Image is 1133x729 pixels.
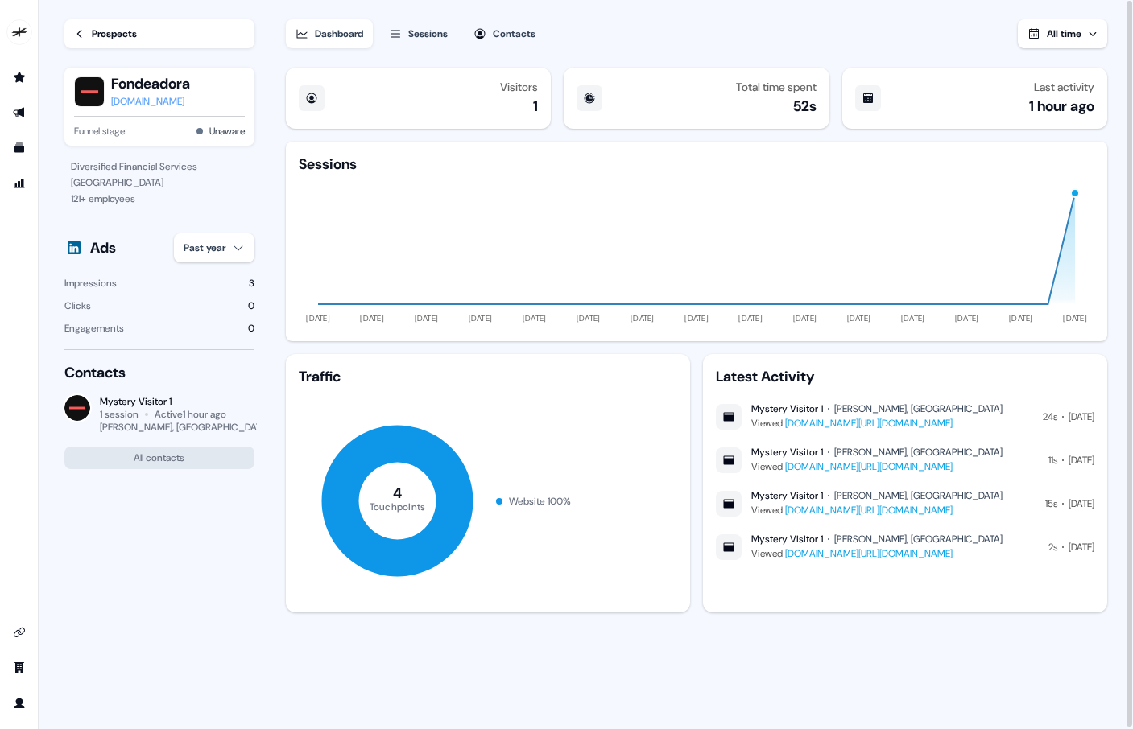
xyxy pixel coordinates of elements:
div: Mystery Visitor 1 [751,489,823,502]
div: Traffic [299,367,677,386]
div: Prospects [92,26,137,42]
a: [DOMAIN_NAME][URL][DOMAIN_NAME] [785,504,953,517]
div: Clicks [64,298,91,314]
div: Contacts [493,26,535,42]
a: Go to attribution [6,171,32,196]
button: Fondeadora [111,74,190,93]
div: Viewed [751,502,1003,518]
div: 11s [1048,452,1057,468]
button: Sessions [379,19,457,48]
div: Website 100 % [509,493,571,509]
div: 1 hour ago [1029,97,1094,116]
div: [DATE] [1069,452,1094,468]
div: Mystery Visitor 1 [751,533,823,546]
a: Go to prospects [6,64,32,90]
div: 0 [248,320,254,336]
div: [PERSON_NAME], [GEOGRAPHIC_DATA] [834,446,1003,459]
span: Funnel stage: [74,123,126,139]
div: Sessions [299,154,357,174]
tspan: [DATE] [523,313,547,323]
div: Engagements [64,320,124,336]
div: 15s [1045,496,1057,512]
tspan: [DATE] [415,313,439,323]
div: Dashboard [315,26,363,42]
a: Prospects [64,19,254,48]
div: [PERSON_NAME], [GEOGRAPHIC_DATA] [834,533,1003,546]
tspan: [DATE] [738,313,763,323]
div: Viewed [751,415,1003,431]
a: [DOMAIN_NAME][URL][DOMAIN_NAME] [785,460,953,473]
tspan: [DATE] [793,313,817,323]
div: [PERSON_NAME], [GEOGRAPHIC_DATA] [834,489,1003,502]
div: 52s [793,97,817,116]
a: [DOMAIN_NAME][URL][DOMAIN_NAME] [785,417,953,430]
tspan: [DATE] [1063,313,1087,323]
div: Latest Activity [716,367,1094,386]
tspan: [DATE] [360,313,384,323]
div: 121 + employees [71,191,248,207]
div: 0 [248,298,254,314]
div: Mystery Visitor 1 [751,446,823,459]
div: Mystery Visitor 1 [751,402,823,415]
div: Sessions [408,26,448,42]
tspan: [DATE] [469,313,493,323]
div: Contacts [64,363,254,382]
tspan: 4 [393,484,402,503]
div: Visitors [500,80,538,93]
tspan: [DATE] [955,313,979,323]
a: Go to integrations [6,620,32,645]
span: All time [1047,27,1081,40]
button: All contacts [64,447,254,469]
a: [DOMAIN_NAME] [111,93,190,109]
div: [GEOGRAPHIC_DATA] [71,175,248,191]
div: 1 [533,97,538,116]
tspan: [DATE] [684,313,709,323]
button: Contacts [464,19,545,48]
button: Past year [174,233,254,262]
div: 2s [1048,539,1057,555]
div: Viewed [751,546,1003,562]
a: Go to team [6,655,32,681]
div: [PERSON_NAME], [GEOGRAPHIC_DATA] [100,421,269,434]
tspan: [DATE] [1009,313,1033,323]
button: Unaware [209,123,245,139]
tspan: Touchpoints [370,500,426,513]
a: Go to outbound experience [6,100,32,126]
tspan: [DATE] [631,313,655,323]
div: Viewed [751,459,1003,475]
button: All time [1018,19,1107,48]
div: [DATE] [1069,496,1094,512]
button: Dashboard [286,19,373,48]
div: Last activity [1034,80,1094,93]
div: Diversified Financial Services [71,159,248,175]
tspan: [DATE] [901,313,925,323]
a: Go to templates [6,135,32,161]
div: Ads [90,238,116,257]
a: [DOMAIN_NAME][URL][DOMAIN_NAME] [785,547,953,560]
a: Go to profile [6,690,32,716]
div: 1 session [100,408,139,421]
div: [DATE] [1069,539,1094,555]
div: [DATE] [1069,409,1094,425]
div: 24s [1043,409,1057,425]
div: [PERSON_NAME], [GEOGRAPHIC_DATA] [834,402,1003,415]
tspan: [DATE] [306,313,330,323]
tspan: [DATE] [577,313,601,323]
div: Mystery Visitor 1 [100,395,254,408]
div: Total time spent [736,80,817,93]
div: 3 [249,275,254,291]
div: Impressions [64,275,117,291]
div: Active 1 hour ago [155,408,226,421]
tspan: [DATE] [847,313,871,323]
